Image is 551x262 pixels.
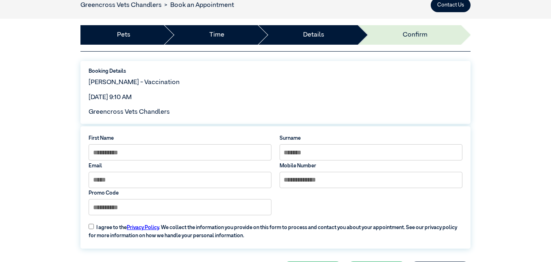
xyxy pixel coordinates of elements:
[89,109,170,115] span: Greencross Vets Chandlers
[89,134,271,142] label: First Name
[127,225,159,230] a: Privacy Policy
[85,219,466,240] label: I agree to the . We collect the information you provide on this form to process and contact you a...
[89,94,132,101] span: [DATE] 9:10 AM
[89,224,94,229] input: I agree to thePrivacy Policy. We collect the information you provide on this form to process and ...
[117,30,130,40] a: Pets
[89,79,180,86] span: [PERSON_NAME] - Vaccination
[280,134,462,142] label: Surname
[89,162,271,170] label: Email
[80,0,234,10] nav: breadcrumb
[162,0,234,10] li: Book an Appointment
[89,67,462,75] label: Booking Details
[280,162,462,170] label: Mobile Number
[80,2,162,9] a: Greencross Vets Chandlers
[89,189,271,197] label: Promo Code
[303,30,324,40] a: Details
[209,30,224,40] a: Time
